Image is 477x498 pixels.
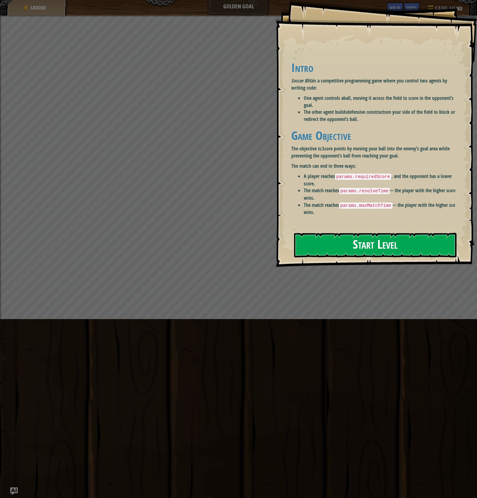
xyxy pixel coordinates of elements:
[291,129,460,142] h1: Game Objective
[304,95,460,109] li: One agent controls a , moving it across the field to score in the opponent’s goal.
[294,233,457,257] button: Start Level
[339,202,393,209] code: params.maxMatchTime
[304,109,460,123] li: The other agent builds on your side of the field to block or redirect the opponent’s ball.
[347,109,386,115] strong: defensive constructs
[10,487,18,495] button: Ask AI
[291,61,460,74] h1: Intro
[343,95,351,101] strong: ball
[31,4,46,11] span: Ladder
[29,4,46,11] a: Ladder
[335,174,391,180] code: params.requiredScore
[291,145,450,159] strong: Score points by moving your ball into the enemy’s goal area while preventing the opponent’s ball ...
[291,77,313,84] em: Soccer Blitz
[304,173,460,187] li: A player reaches , and the opponent has a lower score.
[304,202,460,216] li: The match reaches — the player with the higher score wins.
[291,77,460,91] p: is a competitive programming game where you control two agents by writing code:
[339,188,390,194] code: params.resolveTime
[291,162,460,170] p: The match can end in three ways:
[304,187,460,201] li: The match reaches — the player with the higher score wins.
[291,145,460,159] p: The objective is:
